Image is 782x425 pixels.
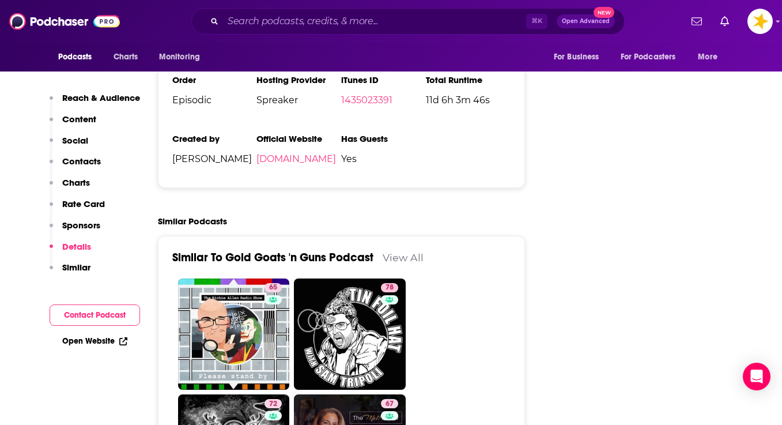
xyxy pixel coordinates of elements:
a: 65 [178,279,290,390]
button: Content [50,114,96,135]
h3: Hosting Provider [256,74,341,85]
a: Similar To Gold Goats 'n Guns Podcast [172,250,373,265]
a: 65 [265,283,282,292]
a: 72 [265,399,282,408]
button: Charts [50,177,90,198]
p: Details [62,241,91,252]
h3: Total Runtime [426,74,511,85]
a: Open Website [62,336,127,346]
span: Spreaker [256,95,341,106]
h2: Similar Podcasts [158,216,227,227]
h3: Created by [172,133,257,144]
h3: Has Guests [341,133,426,144]
p: Similar [62,262,90,273]
span: 65 [269,282,277,294]
button: Contacts [50,156,101,177]
span: New [594,7,614,18]
p: Contacts [62,156,101,167]
a: 78 [381,283,398,292]
a: Charts [106,46,145,68]
p: Sponsors [62,220,100,231]
span: Podcasts [58,49,92,65]
h3: Order [172,74,257,85]
span: [PERSON_NAME] [172,153,257,164]
button: open menu [613,46,693,68]
img: User Profile [747,9,773,34]
span: 11d 6h 3m 46s [426,95,511,106]
a: 78 [294,279,406,390]
span: Logged in as Spreaker_Prime [747,9,773,34]
div: Search podcasts, credits, & more... [191,8,625,35]
button: open menu [50,46,107,68]
span: Open Advanced [562,18,610,24]
span: More [698,49,717,65]
button: Open AdvancedNew [557,14,615,28]
a: 1435023391 [341,95,392,106]
a: [DOMAIN_NAME] [256,153,336,164]
span: For Business [554,49,599,65]
img: Podchaser - Follow, Share and Rate Podcasts [9,10,120,32]
span: For Podcasters [621,49,676,65]
button: Contact Podcast [50,304,140,326]
button: Sponsors [50,220,100,241]
span: Monitoring [159,49,200,65]
button: Rate Card [50,198,105,220]
button: Reach & Audience [50,92,140,114]
span: 78 [386,282,394,294]
p: Content [62,114,96,125]
h3: Official Website [256,133,341,144]
span: Charts [114,49,138,65]
a: Show notifications dropdown [687,12,707,31]
span: Yes [341,153,426,164]
p: Charts [62,177,90,188]
button: Details [50,241,91,262]
p: Rate Card [62,198,105,209]
span: ⌘ K [526,14,547,29]
div: Open Intercom Messenger [743,363,770,390]
button: Social [50,135,88,156]
span: Episodic [172,95,257,106]
span: 67 [386,398,394,410]
h3: iTunes ID [341,74,426,85]
a: 67 [381,399,398,408]
span: 72 [269,398,277,410]
button: Show profile menu [747,9,773,34]
button: open menu [151,46,215,68]
button: open menu [690,46,732,68]
p: Social [62,135,88,146]
p: Reach & Audience [62,92,140,103]
a: Show notifications dropdown [716,12,734,31]
input: Search podcasts, credits, & more... [223,12,526,31]
button: Similar [50,262,90,283]
button: open menu [546,46,614,68]
a: View All [383,251,424,264]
